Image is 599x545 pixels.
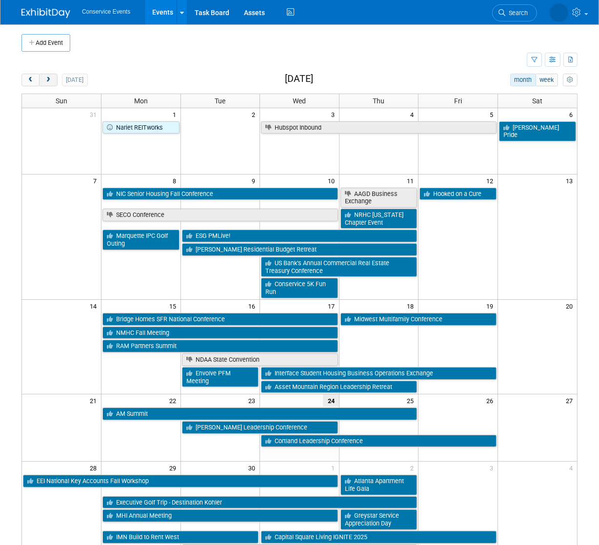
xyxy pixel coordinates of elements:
span: 3 [330,108,339,120]
span: 20 [565,300,577,312]
span: 1 [330,462,339,474]
span: 9 [251,175,260,187]
a: Cortland Leadership Conference [261,435,497,448]
span: 4 [568,462,577,474]
span: Thu [373,97,385,105]
a: AM Summit [102,408,417,420]
h2: [DATE] [285,74,313,84]
span: Mon [134,97,148,105]
span: 10 [327,175,339,187]
a: Executive Golf Trip - Destination Kohler [102,496,417,509]
span: 6 [568,108,577,120]
span: 17 [327,300,339,312]
span: 27 [565,394,577,407]
a: Conservice 5K Fun Run [261,278,338,298]
a: AAGD Business Exchange [340,188,418,208]
span: 15 [168,300,180,312]
span: Fri [454,97,462,105]
a: MHI Annual Meeting [102,509,338,522]
button: prev [21,74,40,86]
a: SECO Conference [102,209,338,221]
button: next [39,74,57,86]
a: EEI National Key Accounts Fall Workshop [23,475,338,487]
span: 28 [89,462,101,474]
a: Atlanta Apartment Life Gala [340,475,418,495]
span: 4 [409,108,418,120]
a: Hooked on a Cure [419,188,497,200]
a: Asset Mountain Region Leadership Retreat [261,381,417,393]
button: Add Event [21,34,70,52]
span: 11 [406,175,418,187]
a: NRHC [US_STATE] Chapter Event [340,209,418,229]
span: 21 [89,394,101,407]
span: Sat [532,97,542,105]
span: 29 [168,462,180,474]
i: Personalize Calendar [567,77,573,83]
span: 31 [89,108,101,120]
span: 19 [485,300,498,312]
span: 3 [489,462,498,474]
span: 30 [247,462,260,474]
span: 26 [485,394,498,407]
span: 22 [168,394,180,407]
a: Search [492,4,537,21]
img: ExhibitDay [21,8,70,18]
span: 8 [172,175,180,187]
button: month [510,74,536,86]
span: 2 [409,462,418,474]
a: Bridge Homes SFR National Conference [102,313,338,326]
a: Midwest Multifamily Conference [340,313,497,326]
span: 2 [251,108,260,120]
span: 12 [485,175,498,187]
button: week [536,74,558,86]
a: IMN Build to Rent West [102,531,259,544]
img: Amiee Griffey [550,3,568,22]
a: Interface Student Housing Business Operations Exchange [261,367,497,380]
a: [PERSON_NAME] Pride [499,121,576,141]
span: Sun [56,97,67,105]
span: 13 [565,175,577,187]
a: Nariet REITworks [102,121,180,134]
span: 7 [92,175,101,187]
a: Greystar Service Appreciation Day [340,509,418,529]
a: Marquette IPC Golf Outing [102,230,180,250]
span: 25 [406,394,418,407]
a: US Bank’s Annual Commercial Real Estate Treasury Conference [261,257,417,277]
span: Wed [293,97,306,105]
a: Capital Square Living IGNITE 2025 [261,531,497,544]
span: Conservice Events [82,8,130,15]
button: myCustomButton [563,74,578,86]
span: 24 [323,394,339,407]
button: [DATE] [62,74,88,86]
a: ESG PMLive! [182,230,418,242]
a: [PERSON_NAME] Residential Budget Retreat [182,243,418,256]
a: Hubspot Inbound [261,121,497,134]
span: 1 [172,108,180,120]
span: 14 [89,300,101,312]
a: NMHC Fall Meeting [102,327,338,339]
a: RAM Partners Summit [102,340,338,352]
span: 18 [406,300,418,312]
span: Tue [215,97,225,105]
a: NIC Senior Housing Fall Conference [102,188,338,200]
span: Search [505,9,528,17]
a: Envolve PFM Meeting [182,367,259,387]
span: 5 [489,108,498,120]
span: 23 [247,394,260,407]
span: 16 [247,300,260,312]
a: NDAA State Convention [182,353,338,366]
a: [PERSON_NAME] Leadership Conference [182,421,338,434]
